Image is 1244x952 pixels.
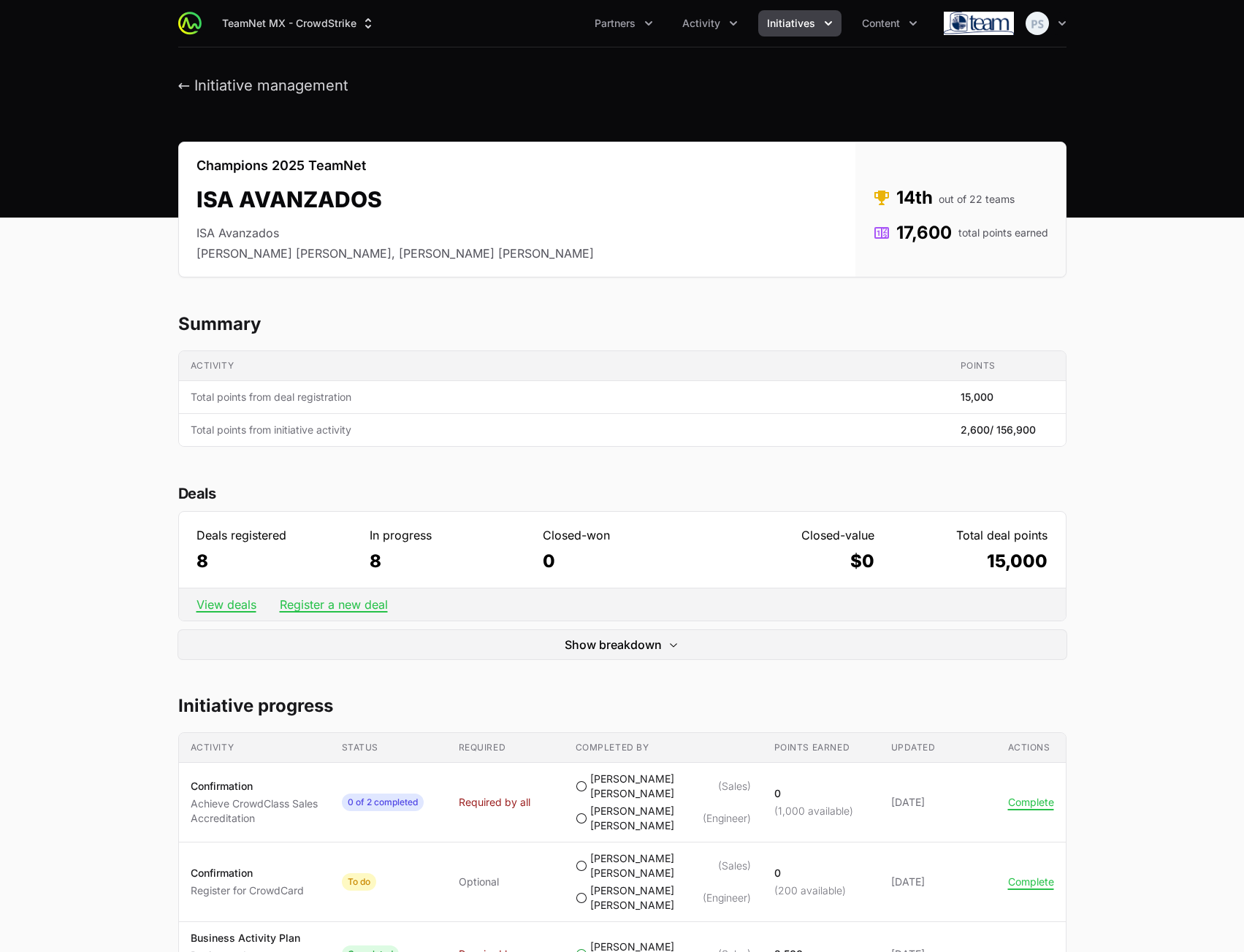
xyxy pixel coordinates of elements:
span: / 156,900 [990,423,1036,436]
li: [PERSON_NAME] [PERSON_NAME], [PERSON_NAME] [PERSON_NAME] [196,245,594,262]
span: Total points from deal registration [191,390,937,404]
dt: Closed-value [716,526,874,544]
span: Content [862,16,900,31]
a: Register a new deal [280,597,388,612]
p: (1,000 available) [774,804,853,818]
li: ISA Avanzados [196,224,594,242]
span: (Engineer) [703,891,751,905]
button: Initiatives [758,10,842,37]
th: Points [949,351,1066,381]
dt: Total deal points [889,526,1048,544]
span: [DATE] [891,875,985,889]
section: Deal statistics [178,482,1066,659]
button: Content [853,10,926,37]
h2: Summary [178,312,1066,336]
dd: 14th [873,186,1048,210]
span: Partners [595,16,636,31]
span: total points earned [958,226,1048,240]
span: [PERSON_NAME] [PERSON_NAME] [590,804,700,833]
button: Complete [1008,796,1054,809]
dd: 8 [370,550,528,573]
button: TeamNet MX - CrowdStrike [213,10,384,37]
p: (200 available) [774,883,846,898]
dd: $0 [716,550,874,573]
th: Status [330,733,447,763]
div: Main navigation [202,10,926,37]
th: Updated [879,733,996,763]
span: [DATE] [891,795,985,810]
img: ActivitySource [178,12,202,35]
span: 15,000 [961,390,993,404]
p: Business Activity Plan [191,931,318,945]
section: ISA AVANZADOS's progress summary [178,312,1066,447]
span: 2,600 [961,423,1036,437]
span: Show breakdown [565,636,662,653]
dt: Closed-won [543,526,701,544]
span: Total points from initiative activity [191,423,937,437]
p: Achieve CrowdClass Sales Accreditation [191,796,318,826]
p: Confirmation [191,866,304,880]
th: Points earned [763,733,879,763]
span: Required by all [459,795,530,810]
div: Activity menu [673,10,747,37]
img: TeamNet MX [944,9,1014,38]
div: Partners menu [586,10,662,37]
button: Show breakdownExpand/Collapse [178,630,1066,659]
a: View deals [196,597,256,612]
th: Required [447,733,564,763]
dd: 17,600 [873,221,1048,245]
div: Initiatives menu [758,10,842,37]
h2: Initiative progress [178,694,1066,718]
span: Initiatives [767,16,815,31]
th: Activity [179,351,949,381]
p: Register for CrowdCard [191,883,304,898]
svg: Expand/Collapse [668,639,679,650]
dt: Deals registered [196,526,355,544]
th: Activity [179,733,330,763]
dt: In progress [370,526,528,544]
span: [PERSON_NAME] [PERSON_NAME] [590,851,715,880]
p: 0 [774,866,846,880]
p: Champions 2025 TeamNet [196,157,594,174]
span: Optional [459,875,499,889]
p: Confirmation [191,779,318,794]
th: Completed by [564,733,763,763]
span: (Engineer) [703,811,751,826]
span: out of 22 teams [939,192,1015,207]
h2: ISA AVANZADOS [196,186,594,212]
th: Actions [996,733,1066,763]
div: Supplier switch menu [213,10,384,37]
section: ISA AVANZADOS's details [178,142,1066,277]
dd: 0 [543,550,701,573]
span: Activity [682,16,720,31]
span: [PERSON_NAME] [PERSON_NAME] [590,772,715,801]
div: Content menu [853,10,926,37]
button: Partners [586,10,662,37]
button: ← Initiative management [178,77,349,95]
dd: 15,000 [889,550,1048,573]
span: (Sales) [718,779,751,794]
span: [PERSON_NAME] [PERSON_NAME] [590,883,700,913]
button: Complete [1008,875,1054,888]
span: (Sales) [718,859,751,873]
dd: 8 [196,550,355,573]
h2: Deals [178,482,1066,505]
button: Activity [673,10,747,37]
img: Peter Spillane [1026,12,1049,35]
p: 0 [774,786,853,801]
